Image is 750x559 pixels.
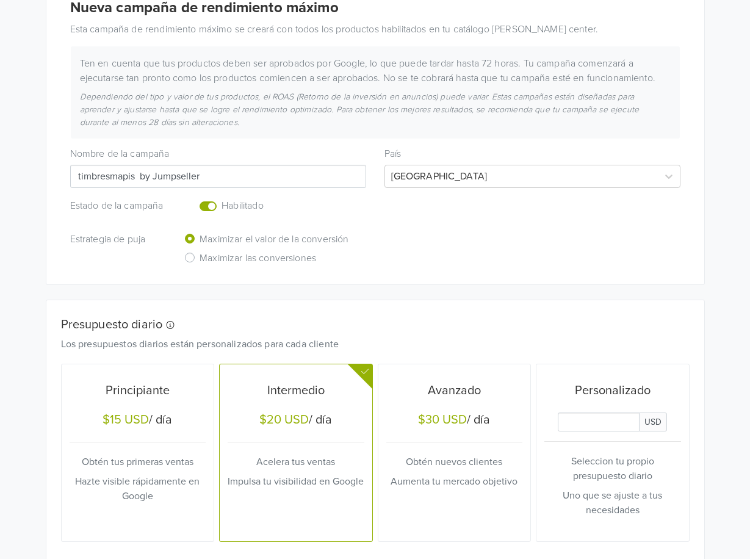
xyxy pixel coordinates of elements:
h6: Maximizar el valor de la conversión [200,234,348,245]
h6: Maximizar las conversiones [200,253,316,264]
h6: País [384,148,680,160]
p: Seleccion tu propio presupuesto diario [544,454,681,483]
input: Daily Custom Budget [558,413,640,431]
h5: / día [70,413,206,430]
div: $15 USD [103,413,149,427]
button: PersonalizadoDaily Custom BudgetUSDSeleccion tu propio presupuesto diarioUno que se ajuste a tus ... [536,364,689,541]
p: Obtén nuevos clientes [386,455,523,469]
h5: / día [386,413,523,430]
button: Avanzado$30 USD/ díaObtén nuevos clientesAumenta tu mercado objetivo [378,364,531,541]
h6: Estado de la campaña [70,200,166,212]
div: Esta campaña de rendimiento máximo se creará con todos los productos habilitados en tu catálogo [... [61,22,690,37]
p: Uno que se ajuste a tus necesidades [544,488,681,518]
p: Aumenta tu mercado objetivo [386,474,523,489]
div: Los presupuestos diarios están personalizados para cada cliente [52,337,680,352]
h5: Presupuesto diario [61,317,671,332]
div: $20 USD [259,413,309,427]
div: $30 USD [418,413,467,427]
p: Acelera tus ventas [228,455,364,469]
button: Principiante$15 USD/ díaObtén tus primeras ventasHazte visible rápidamente en Google [62,364,214,541]
h5: Personalizado [544,383,681,398]
h5: Principiante [70,383,206,398]
span: USD [639,413,667,431]
h5: Avanzado [386,383,523,398]
h6: Habilitado [222,200,326,212]
div: Ten en cuenta que tus productos deben ser aprobados por Google, lo que puede tardar hasta 72 hora... [71,56,680,85]
h6: Estrategia de puja [70,234,166,245]
p: Obtén tus primeras ventas [70,455,206,469]
h6: Nombre de la campaña [70,148,366,160]
button: Intermedio$20 USD/ díaAcelera tus ventasImpulsa tu visibilidad en Google [220,364,372,541]
p: Impulsa tu visibilidad en Google [228,474,364,489]
input: Campaign name [70,165,366,188]
h5: / día [228,413,364,430]
h5: Intermedio [228,383,364,398]
p: Hazte visible rápidamente en Google [70,474,206,503]
div: Dependiendo del tipo y valor de tus productos, el ROAS (Retorno de la inversión en anuncios) pued... [71,90,680,129]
